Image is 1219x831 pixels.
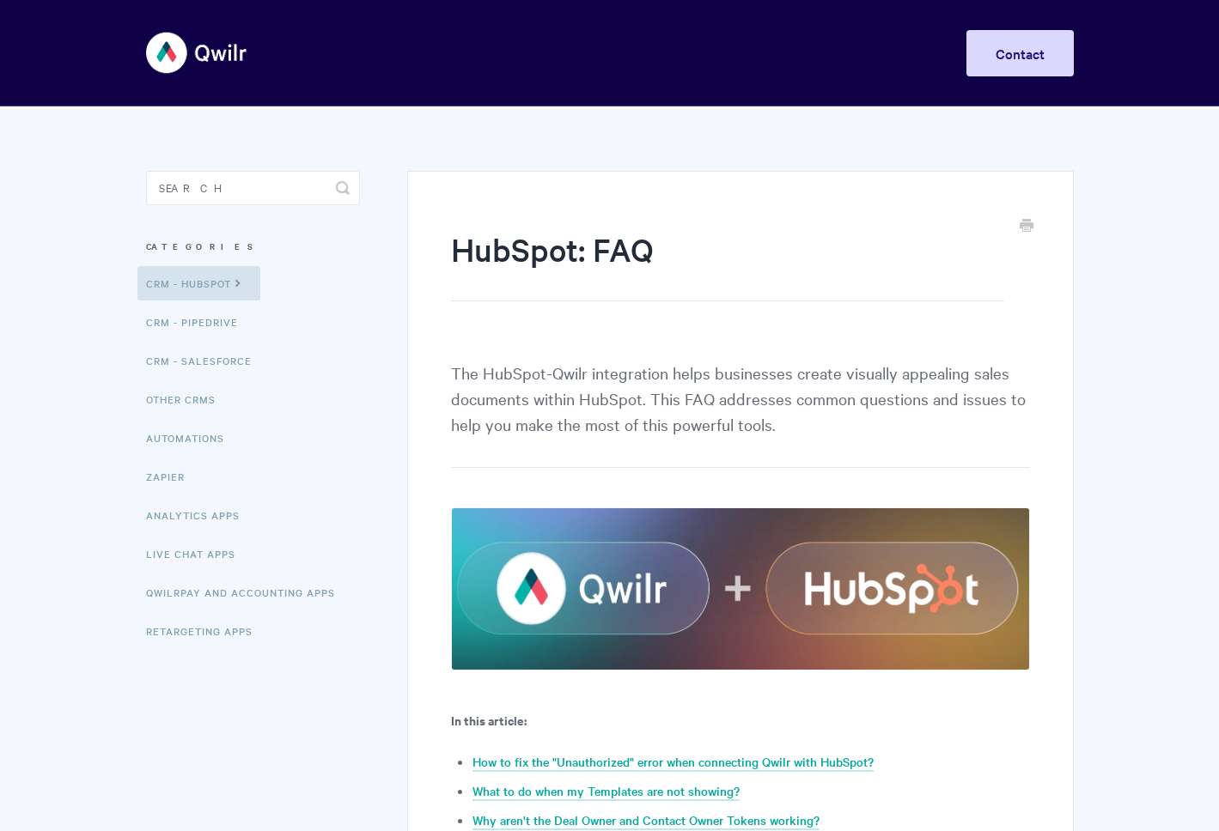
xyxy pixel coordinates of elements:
[146,382,229,416] a: Other CRMs
[451,711,527,729] b: In this article:
[146,459,198,494] a: Zapier
[137,266,260,300] a: CRM - HubSpot
[146,343,265,378] a: CRM - Salesforce
[146,231,360,262] h3: Categories
[146,537,248,571] a: Live Chat Apps
[146,305,251,339] a: CRM - Pipedrive
[146,498,253,532] a: Analytics Apps
[1020,217,1033,236] a: Print this Article
[451,360,1029,468] p: The HubSpot-Qwilr integration helps businesses create visually appealing sales documents within H...
[966,30,1074,76] a: Contact
[472,782,740,801] a: What to do when my Templates are not showing?
[146,614,265,648] a: Retargeting Apps
[451,227,1003,301] h1: HubSpot: FAQ
[472,753,874,772] a: How to fix the "Unauthorized" error when connecting Qwilr with HubSpot?
[146,575,348,610] a: QwilrPay and Accounting Apps
[451,507,1029,670] img: file-Qg4zVhtoMw.png
[472,811,820,830] a: Why aren't the Deal Owner and Contact Owner Tokens working?
[146,171,360,205] input: Search
[146,421,237,455] a: Automations
[146,21,248,85] img: Qwilr Help Center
